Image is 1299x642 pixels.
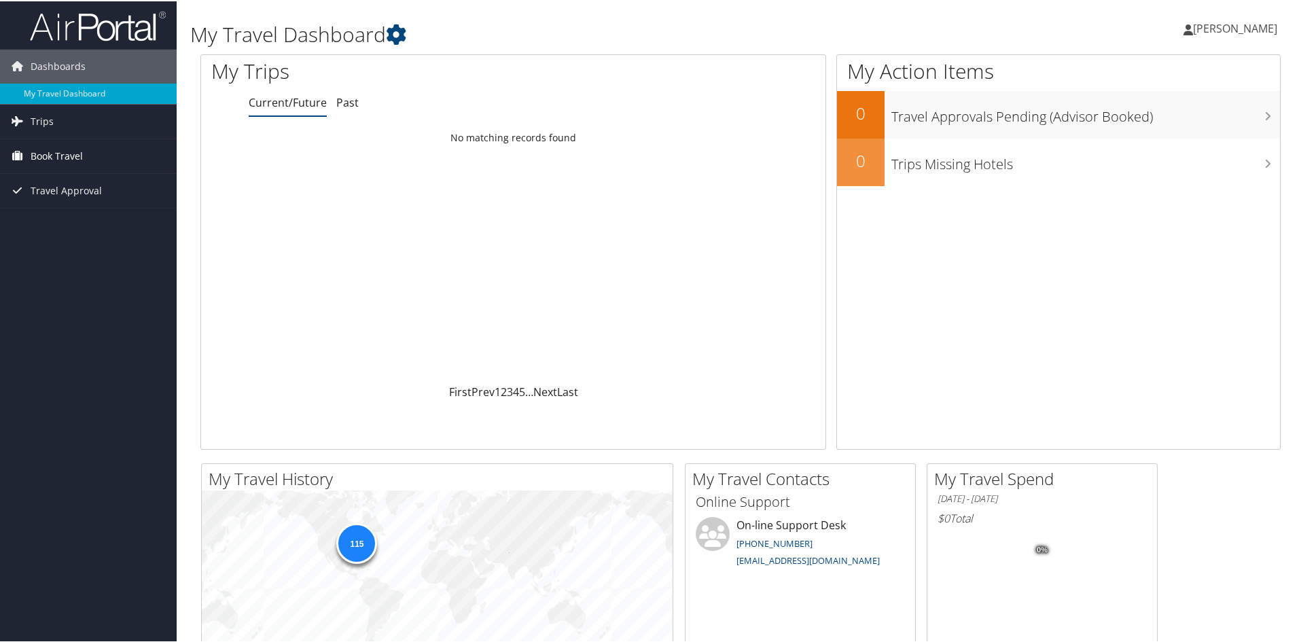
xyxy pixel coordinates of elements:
[249,94,327,109] a: Current/Future
[837,101,885,124] h2: 0
[736,536,813,548] a: [PHONE_NUMBER]
[696,491,905,510] h3: Online Support
[449,383,471,398] a: First
[519,383,525,398] a: 5
[31,173,102,207] span: Travel Approval
[891,99,1280,125] h3: Travel Approvals Pending (Advisor Booked)
[689,516,912,571] li: On-line Support Desk
[190,19,924,48] h1: My Travel Dashboard
[211,56,555,84] h1: My Trips
[938,491,1147,504] h6: [DATE] - [DATE]
[938,510,1147,524] h6: Total
[533,383,557,398] a: Next
[934,466,1157,489] h2: My Travel Spend
[1193,20,1277,35] span: [PERSON_NAME]
[31,48,86,82] span: Dashboards
[471,383,495,398] a: Prev
[837,137,1280,185] a: 0Trips Missing Hotels
[557,383,578,398] a: Last
[336,521,377,562] div: 115
[31,103,54,137] span: Trips
[209,466,673,489] h2: My Travel History
[736,553,880,565] a: [EMAIL_ADDRESS][DOMAIN_NAME]
[31,138,83,172] span: Book Travel
[891,147,1280,173] h3: Trips Missing Hotels
[507,383,513,398] a: 3
[692,466,915,489] h2: My Travel Contacts
[495,383,501,398] a: 1
[837,148,885,171] h2: 0
[501,383,507,398] a: 2
[336,94,359,109] a: Past
[837,90,1280,137] a: 0Travel Approvals Pending (Advisor Booked)
[513,383,519,398] a: 4
[525,383,533,398] span: …
[201,124,825,149] td: No matching records found
[837,56,1280,84] h1: My Action Items
[30,9,166,41] img: airportal-logo.png
[938,510,950,524] span: $0
[1184,7,1291,48] a: [PERSON_NAME]
[1037,545,1048,553] tspan: 0%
